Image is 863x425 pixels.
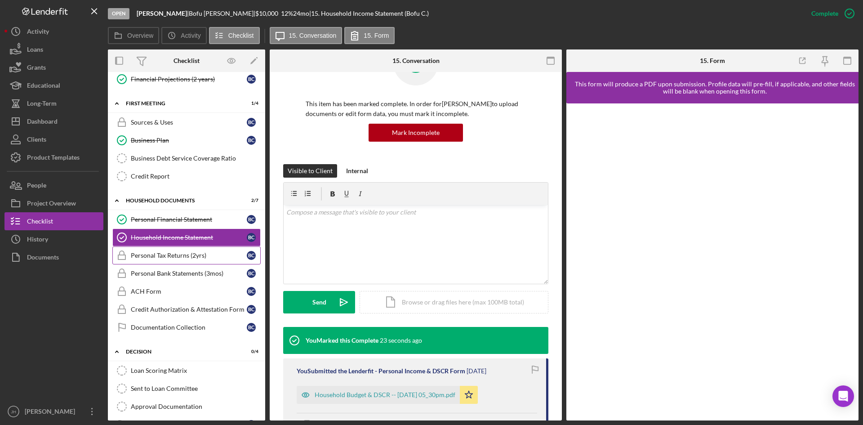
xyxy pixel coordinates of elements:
label: 15. Conversation [289,32,337,39]
div: Credit Authorization & Attestation Form [131,306,247,313]
div: Household Documents [126,198,236,203]
div: B C [247,136,256,145]
div: B C [247,215,256,224]
time: 2025-08-19 21:30 [467,367,486,375]
a: Financial Projections (2 years)BC [112,70,261,88]
div: 12 % [281,10,293,17]
button: Visible to Client [283,164,337,178]
div: Checklist [173,57,200,64]
div: Personal Tax Returns (2yrs) [131,252,247,259]
div: B C [247,305,256,314]
a: Personal Financial StatementBC [112,210,261,228]
div: Documentation Collection [131,324,247,331]
div: B C [247,269,256,278]
a: Personal Tax Returns (2yrs)BC [112,246,261,264]
div: 0 / 4 [242,349,258,354]
div: Household Budget & DSCR -- [DATE] 05_30pm.pdf [315,391,455,398]
button: Send [283,291,355,313]
a: Business Debt Service Coverage Ratio [112,149,261,167]
div: B C [247,251,256,260]
div: 15. Form [700,57,725,64]
b: [PERSON_NAME] [137,9,187,17]
button: 15. Form [344,27,395,44]
a: Credit Authorization & Attestation FormBC [112,300,261,318]
a: Personal Bank Statements (3mos)BC [112,264,261,282]
button: JH[PERSON_NAME] [4,403,103,421]
text: JH [11,409,16,414]
div: B C [247,287,256,296]
label: Checklist [228,32,254,39]
div: This form will produce a PDF upon submission. Profile data will pre-fill, if applicable, and othe... [571,81,859,95]
div: 1 / 4 [242,101,258,106]
div: Household Income Statement [131,234,247,241]
label: 15. Form [364,32,389,39]
a: Documentation CollectionBC [112,318,261,336]
button: Internal [342,164,373,178]
label: Overview [127,32,153,39]
div: Send [312,291,326,313]
a: Approval Documentation [112,398,261,416]
label: Activity [181,32,200,39]
a: Credit Report [112,167,261,185]
div: Mark Incomplete [392,124,440,142]
div: ACH Form [131,288,247,295]
div: 2 / 7 [242,198,258,203]
div: You Marked this Complete [306,337,378,344]
div: Open Intercom Messenger [832,385,854,407]
div: Business Debt Service Coverage Ratio [131,155,260,162]
div: | [137,10,189,17]
div: Sent to Loan Committee [131,385,260,392]
div: Business Plan [131,137,247,144]
a: Sources & UsesBC [112,113,261,131]
div: | 15. Household Income Statement (Bofu C.) [309,10,429,17]
div: Sources & Uses [131,119,247,126]
div: Complete [811,4,838,22]
a: Household Income StatementBC [112,228,261,246]
div: Personal Bank Statements (3mos) [131,270,247,277]
div: Open [108,8,129,19]
p: This item has been marked complete. In order for [PERSON_NAME] to upload documents or edit form d... [306,99,526,119]
div: First Meeting [126,101,236,106]
button: Activity [161,27,206,44]
div: B C [247,323,256,332]
a: ACH FormBC [112,282,261,300]
button: Complete [802,4,859,22]
div: You Submitted the Lenderfit - Personal Income & DSCR Form [297,367,465,375]
div: Financial Projections (2 years) [131,76,247,83]
button: 15. Conversation [270,27,343,44]
div: 24 mo [293,10,309,17]
a: Loan Scoring Matrix [112,362,261,380]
